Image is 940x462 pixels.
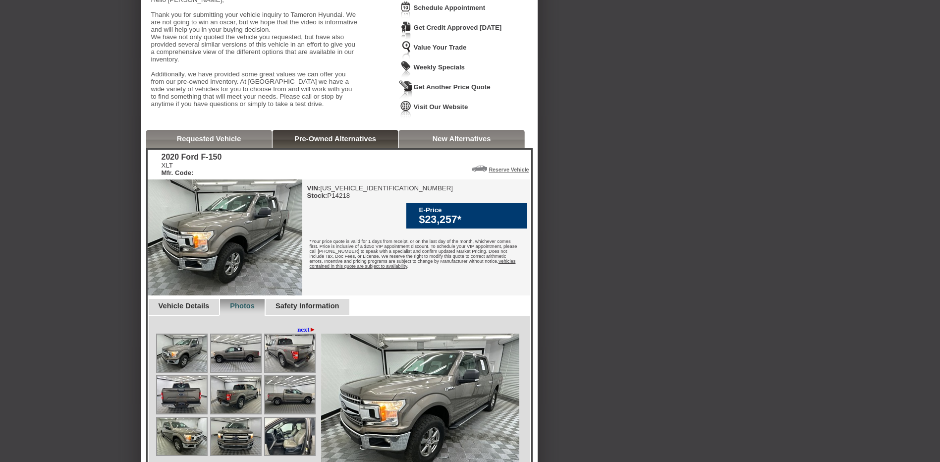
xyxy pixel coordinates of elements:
b: VIN: [307,184,321,192]
a: Get Credit Approved [DATE] [414,24,502,31]
img: Icon_VisitWebsite.png [399,100,413,118]
a: Reserve Vehicle [489,167,529,173]
span: ► [309,326,316,333]
img: Image.aspx [157,418,207,455]
img: Icon_ScheduleAppointment.png [399,1,413,19]
img: Image.aspx [265,376,315,413]
img: Image.aspx [265,335,315,372]
div: XLT [162,162,222,176]
img: 2020 Ford F-150 [148,179,302,295]
img: Icon_GetQuote.png [399,80,413,99]
a: Vehicle Details [159,302,210,310]
a: Schedule Appointment [414,4,486,11]
div: 2020 Ford F-150 [162,153,222,162]
a: Pre-Owned Alternatives [294,135,376,143]
img: Image.aspx [211,335,261,372]
img: Icon_CreditApproval.png [399,21,413,39]
a: Weekly Specials [414,63,465,71]
a: Value Your Trade [414,44,467,51]
img: Image.aspx [157,335,207,372]
img: Icon_ReserveVehicleCar.png [472,166,487,172]
img: Icon_TradeInAppraisal.png [399,41,413,59]
a: Photos [230,302,255,310]
b: Mfr. Code: [162,169,194,176]
a: Requested Vehicle [177,135,241,143]
a: Visit Our Website [414,103,468,111]
div: *Your price quote is valid for 1 days from receipt, or on the last day of the month, whichever co... [302,231,530,279]
a: New Alternatives [433,135,491,143]
img: Image.aspx [211,418,261,455]
div: [US_VEHICLE_IDENTIFICATION_NUMBER] P14218 [307,184,453,199]
a: Get Another Price Quote [414,83,491,91]
img: Image.aspx [265,418,315,455]
a: Safety Information [276,302,339,310]
div: $23,257* [419,214,522,226]
div: E-Price [419,206,522,214]
u: Vehicles contained in this quote are subject to availability [310,259,516,269]
a: next► [297,326,316,334]
b: Stock: [307,192,328,199]
img: Image.aspx [211,376,261,413]
img: Image.aspx [157,376,207,413]
img: Icon_WeeklySpecials.png [399,60,413,79]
